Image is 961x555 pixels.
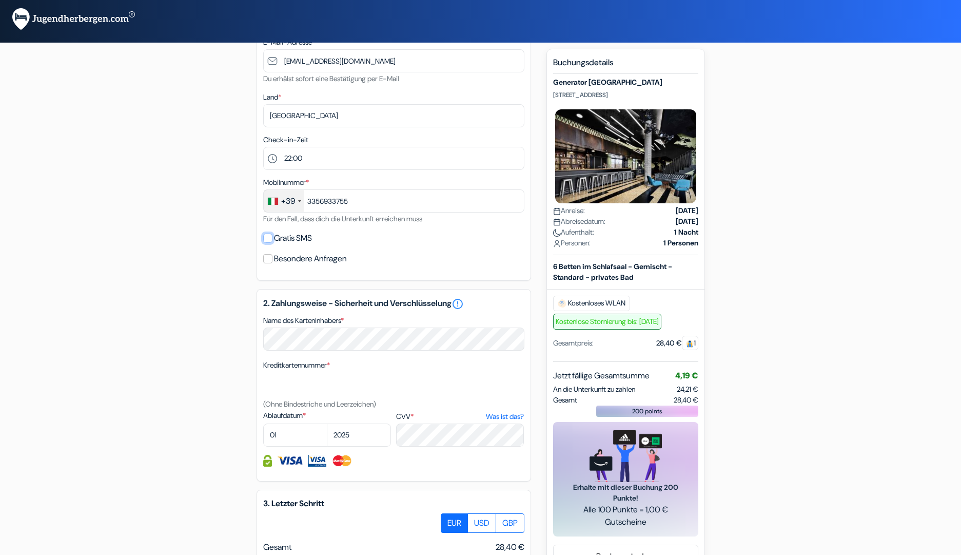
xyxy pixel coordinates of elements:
img: calendar.svg [553,218,561,226]
span: Kostenloses WLAN [553,296,630,311]
img: Visa Electron [308,455,326,467]
span: 1 [682,336,698,350]
strong: 1 Personen [663,238,698,248]
h5: 2. Zahlungsweise - Sicherheit und Verschlüsselung [263,298,524,310]
strong: 1 Nacht [674,227,698,238]
label: USD [467,513,496,533]
label: Kreditkartennummer [263,360,330,371]
span: 4,19 € [675,370,698,381]
label: Mobilnummer [263,177,309,188]
span: 28,40 € [496,541,524,553]
a: Was ist das? [486,411,524,422]
span: Gesamt [263,542,291,552]
div: Gesamtpreis: [553,338,594,349]
span: Anreise: [553,205,585,216]
span: 24,21 € [677,385,698,394]
img: guest.svg [686,340,694,348]
div: 28,40 € [656,338,698,349]
h5: Buchungsdetails [553,58,698,74]
span: 28,40 € [674,395,698,406]
h5: Generator [GEOGRAPHIC_DATA] [553,78,698,87]
div: Italy (Italia): +39 [264,190,304,212]
div: +39 [281,195,295,207]
small: (Ohne Bindestriche und Leerzeichen) [263,399,376,409]
small: Du erhälst sofort eine Bestätigung per E-Mail [263,74,399,83]
a: error_outline [452,298,464,310]
img: free_wifi.svg [558,299,566,308]
h5: 3. Letzter Schritt [263,499,524,508]
img: user_icon.svg [553,240,561,247]
b: 6 Betten im Schlafsaal - Gemischt - Standard - privates Bad [553,262,672,282]
label: Gratis SMS [274,231,312,245]
span: Jetzt fällige Gesamtsumme [553,370,650,382]
label: CVV [396,411,524,422]
span: Aufenthalt: [553,227,594,238]
span: Erhalte mit dieser Buchung 200 Punkte! [565,482,686,504]
img: Master Card [331,455,352,467]
img: moon.svg [553,229,561,237]
input: E-Mail-Adresse eingeben [263,49,524,72]
span: Personen: [553,238,591,248]
span: An die Unterkunft zu zahlen [553,384,635,395]
label: Besondere Anfragen [274,252,347,266]
img: calendar.svg [553,207,561,215]
span: Alle 100 Punkte = 1,00 € Gutscheine [565,504,686,528]
p: [STREET_ADDRESS] [553,91,698,99]
label: EUR [441,513,468,533]
label: Check-in-Zeit [263,135,308,145]
span: Gesamt [553,395,577,406]
label: Ablaufdatum [263,410,391,421]
strong: [DATE] [676,205,698,216]
strong: [DATE] [676,216,698,227]
span: Abreisedatum: [553,216,605,227]
img: gift_card_hero_new.png [590,430,662,482]
input: 312 345 6789 [263,189,524,213]
label: Name des Karteninhabers [263,315,344,326]
label: GBP [496,513,524,533]
img: Jugendherbergen.com [12,8,135,30]
img: Kreditkarteninformationen sind vollständig verschlüsselt und gesichert [263,455,272,467]
span: 200 points [632,407,662,416]
div: Basic radio toggle button group [441,513,524,533]
small: Für den Fall, dass dich die Unterkunft erreichen muss [263,214,422,223]
span: Kostenlose Stornierung bis: [DATE] [553,314,661,330]
label: Land [263,92,281,103]
img: Visa [277,455,303,467]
